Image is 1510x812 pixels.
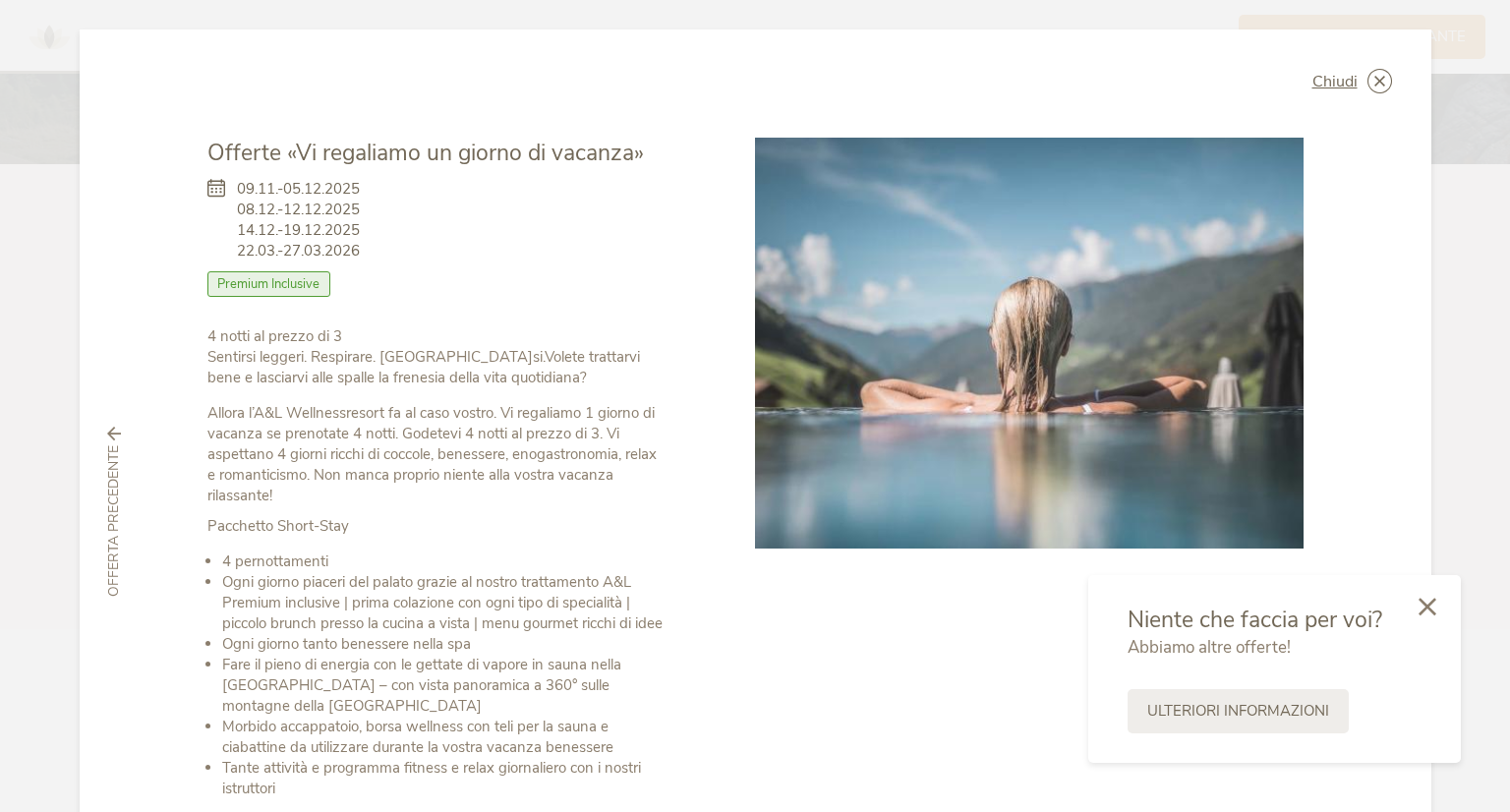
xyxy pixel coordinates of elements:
span: 09.11.-05.12.2025 08.12.-12.12.2025 14.12.-19.12.2025 22.03.-27.03.2026 [237,179,360,261]
li: 4 pernottamenti [222,551,668,572]
span: Ulteriori informazioni [1147,701,1329,722]
strong: Volete trattarvi bene e lasciarvi alle spalle la frenesia della vita quotidiana? [207,347,640,387]
span: Offerta precedente [104,445,124,597]
p: Sentirsi leggeri. Respirare. [GEOGRAPHIC_DATA]si. [207,326,668,388]
img: Offerte «Vi regaliamo un giorno di vacanza» [755,138,1304,549]
strong: 4 notti al prezzo di 3 [207,326,342,346]
span: Niente che faccia per voi? [1128,605,1382,635]
li: Ogni giorno piaceri del palato grazie al nostro trattamento A&L Premium inclusive | prima colazio... [222,572,668,634]
span: Abbiamo altre offerte! [1128,636,1291,659]
a: Ulteriori informazioni [1128,689,1349,733]
span: Premium Inclusive [207,271,331,297]
p: Allora l’A&L Wellnessresort fa al caso vostro. Vi regaliamo 1 giorno di vacanza se prenotate 4 no... [207,403,668,506]
strong: Pacchetto Short-Stay [207,516,349,536]
span: Offerte «Vi regaliamo un giorno di vacanza» [207,138,644,168]
span: Chiudi [1312,74,1358,89]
